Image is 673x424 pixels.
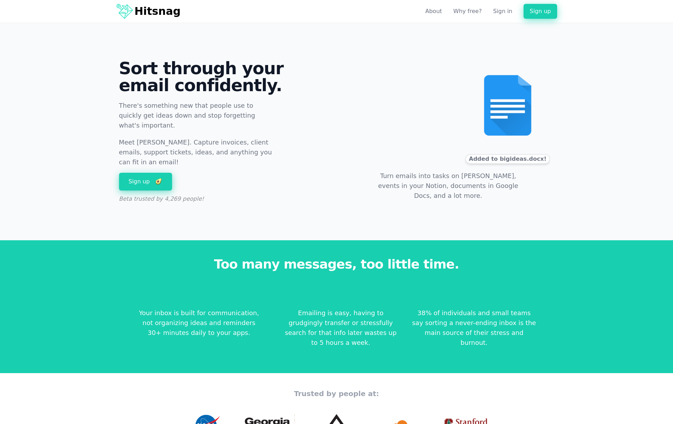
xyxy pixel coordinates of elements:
img: docs2.png [465,62,550,153]
h1: Hitsnag [135,5,181,18]
h3: Trusted by people at: [11,387,662,400]
h2: Sort through your email confidently. [119,60,331,94]
a: Sign up 🥑 [119,173,172,190]
div: Added to bigideas.docx! [465,154,550,164]
p: Emailing is easy, having to grudgingly transfer or stressfully search for that info later wastes ... [285,308,397,348]
a: Why free? [453,7,482,16]
p: Turn emails into tasks on [PERSON_NAME], events in your Notion, documents in Google Docs, and a l... [369,171,527,201]
h3: Too many messages, too little time. [122,257,551,271]
img: Logo [116,3,133,20]
p: 38% of individuals and small teams say sorting a never-ending inbox is the main source of their s... [411,308,537,348]
a: Sign up [524,4,557,19]
a: Sign in [493,7,513,16]
a: About [425,7,442,16]
p: Beta trusted by 4,269 people! [119,192,277,203]
p: Meet [PERSON_NAME]. Capture invoices, client emails, support tickets, ideas, and anything you can... [119,137,277,167]
p: Your inbox is built for communication, not organizing ideas and reminders 30+ minutes daily to yo... [136,308,262,338]
p: There's something new that people use to quickly get ideas down and stop forgetting what's import... [119,101,277,130]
